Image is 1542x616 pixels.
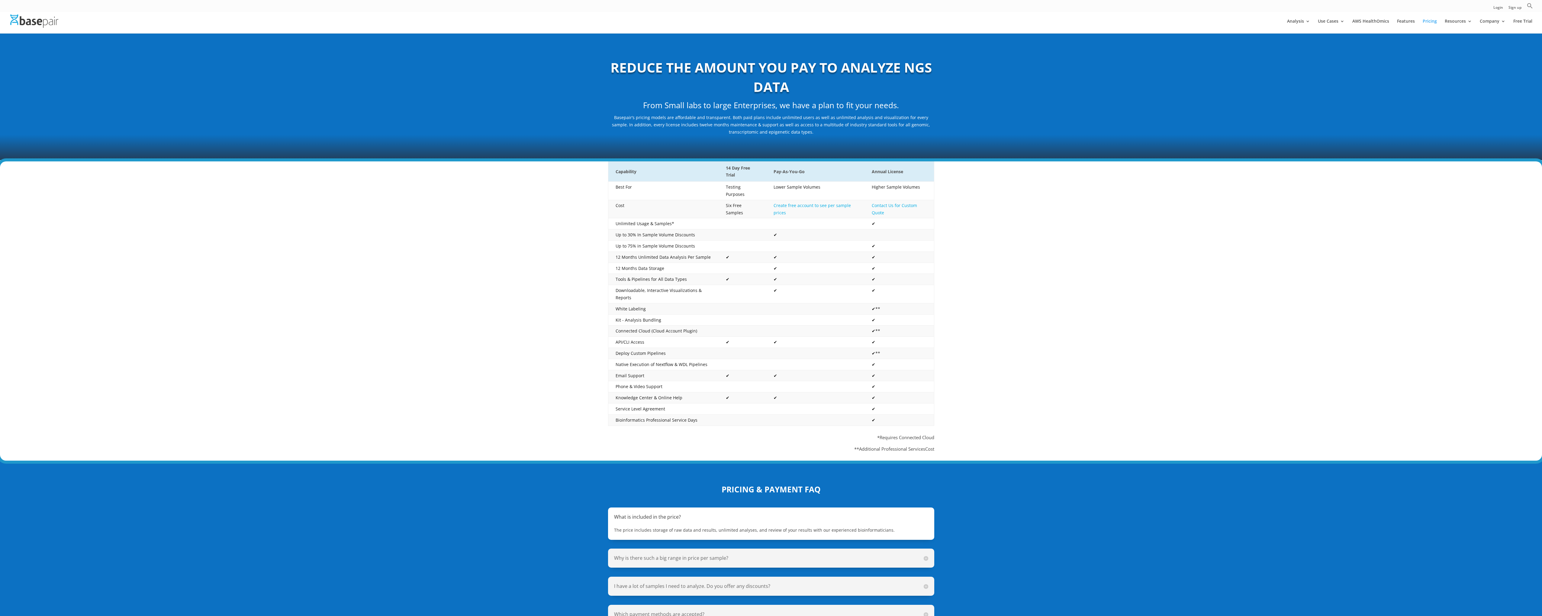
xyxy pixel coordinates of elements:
[1493,6,1503,12] a: Login
[608,404,719,415] td: Service Level Agreement
[1445,19,1472,33] a: Resources
[608,229,719,241] td: Up to 30% In Sample Volume Discounts
[864,404,934,415] td: ✔
[10,15,58,28] img: Basepair
[608,241,719,252] td: Up to 75% in Sample Volume Discounts
[719,370,766,381] td: ✔
[719,337,766,348] td: ✔
[608,392,719,404] td: Knowledge Center & Online Help
[608,446,934,453] p: Cost
[864,285,934,303] td: ✔
[608,285,719,303] td: Downloadable, Interactive Visualizations & Reports
[719,182,766,200] td: Testing Purposes
[774,203,851,216] a: Create free account to see per sample prices
[766,263,864,274] td: ✔
[608,200,719,218] td: Cost
[1287,19,1310,33] a: Analysis
[872,203,917,216] a: Contact Us for Custom Quote
[608,314,719,326] td: Kit - Analysis Bundling
[608,100,934,114] h2: From Small labs to large Enterprises, we have a plan to fit your needs.
[1318,19,1344,33] a: Use Cases
[766,251,864,263] td: ✔
[1527,3,1533,12] a: Search Icon Link
[864,337,934,348] td: ✔
[766,337,864,348] td: ✔
[877,434,934,440] span: *Requires Connected Cloud
[722,484,821,495] strong: PRICING & PAYMENT FAQ
[1352,19,1389,33] a: AWS HealthOmics
[610,58,932,96] b: REDUCE THE AMOUNT YOU PAY TO ANALYZE NGS DATA
[608,381,719,392] td: Phone & Video Support
[766,161,864,182] th: Pay-As-You-Go
[854,446,925,452] span: **Additional Professional Services
[608,348,719,359] td: Deploy Custom Pipelines
[864,263,934,274] td: ✔
[864,274,934,285] td: ✔
[1527,3,1533,9] svg: Search
[719,161,766,182] th: 14 Day Free Trial
[614,583,928,590] h5: I have a lot of samples I need to analyze. Do you offer any discounts?
[1397,19,1415,33] a: Features
[608,337,719,348] td: API/CLI Access
[608,161,719,182] th: Capability
[766,229,864,241] td: ✔
[864,392,934,404] td: ✔
[1513,19,1532,33] a: Free Trial
[608,251,719,263] td: 12 Months Unlimited Data Analysis Per Sample
[608,182,719,200] td: Best For
[614,555,928,562] h5: Why is there such a big range in price per sample?
[864,182,934,200] td: Higher Sample Volumes
[608,370,719,381] td: Email Support
[766,182,864,200] td: Lower Sample Volumes
[766,274,864,285] td: ✔
[1508,6,1521,12] a: Sign up
[864,241,934,252] td: ✔
[608,303,719,314] td: White Labeling
[608,359,719,370] td: Native Execution of Nextflow & WDL Pipelines
[608,326,719,337] td: Connected Cloud (Cloud Account Plugin)
[864,314,934,326] td: ✔
[1423,19,1437,33] a: Pricing
[864,251,934,263] td: ✔
[719,274,766,285] td: ✔
[608,218,719,229] td: Unlimited Usage & Samples*
[608,414,719,426] td: Bioinformatics Professional Service Days
[766,285,864,303] td: ✔
[864,414,934,426] td: ✔
[1480,19,1505,33] a: Company
[864,359,934,370] td: ✔
[608,263,719,274] td: 12 Months Data Storage
[719,200,766,218] td: Six Free Samples
[864,381,934,392] td: ✔
[864,161,934,182] th: Annual License
[766,392,864,404] td: ✔
[612,115,930,135] span: Basepair’s pricing models are affordable and transparent. Both paid plans include unlimited users...
[864,370,934,381] td: ✔
[614,514,928,520] h5: What is included in the price?
[719,251,766,263] td: ✔
[719,392,766,404] td: ✔
[614,527,895,533] span: The price includes storage of raw data and results, unlimited analyses, and review of your result...
[864,218,934,229] td: ✔
[608,274,719,285] td: Tools & Pipelines for All Data Types
[766,370,864,381] td: ✔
